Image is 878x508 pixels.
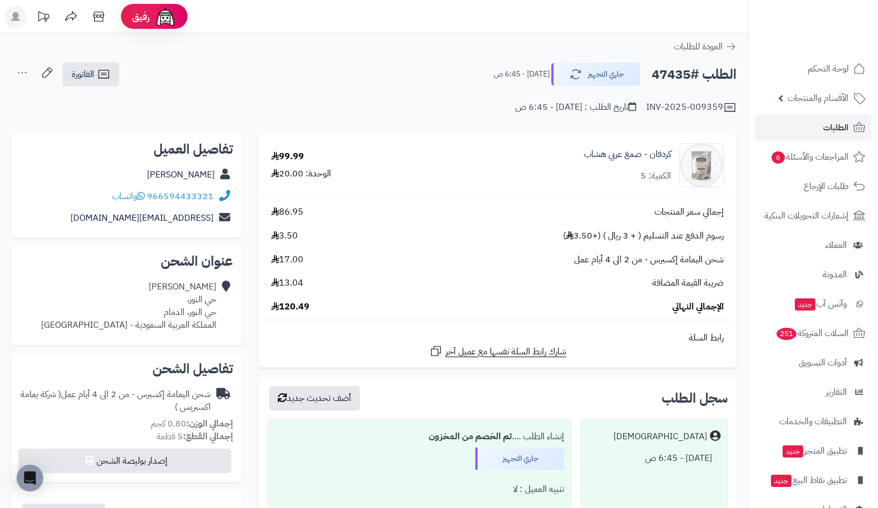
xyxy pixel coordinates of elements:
a: العملاء [755,232,871,258]
span: الفاتورة [72,68,94,81]
span: الأقسام والمنتجات [788,90,849,106]
span: التطبيقات والخدمات [779,414,847,429]
span: الطلبات [823,120,849,135]
span: المراجعات والأسئلة [770,149,849,165]
small: 5 قطعة [156,430,233,443]
span: الإجمالي النهائي [672,301,724,313]
a: أدوات التسويق [755,349,871,376]
span: رسوم الدفع عند التسليم ( + 3 ريال ) (+3.50 ) [563,230,724,242]
div: 99.99 [271,150,304,163]
span: 251 [777,328,796,340]
span: وآتس آب [794,296,847,312]
a: تطبيق نقاط البيعجديد [755,467,871,494]
span: إشعارات التحويلات البنكية [764,208,849,223]
span: تطبيق نقاط البيع [770,473,847,488]
span: السلات المتروكة [775,326,849,341]
div: Open Intercom Messenger [17,465,43,491]
span: 6 [772,151,785,164]
span: العملاء [825,237,847,253]
div: تنبيه العميل : لا [275,479,564,500]
span: 3.50 [271,230,298,242]
span: جديد [783,445,803,458]
strong: إجمالي القطع: [183,430,233,443]
span: المدونة [823,267,847,282]
span: ( شركة يمامة اكسبريس ) [21,388,211,414]
a: التطبيقات والخدمات [755,408,871,435]
h2: عنوان الشحن [20,255,233,268]
strong: إجمالي الوزن: [186,417,233,430]
b: تم الخصم من المخزون [429,430,512,443]
h2: الطلب #47435 [652,63,737,86]
span: رفيق [132,10,150,23]
div: جاري التجهيز [475,448,564,470]
a: التقارير [755,379,871,405]
span: شحن اليمامة إكسبرس - من 2 الى 4 أيام عمل [574,253,724,266]
a: واتساب [112,190,145,203]
small: 0.80 كجم [151,417,233,430]
a: كردفان - صمغ عربي هشاب [584,148,671,161]
a: [PERSON_NAME] [147,168,215,181]
div: الكمية: 5 [641,170,671,182]
a: المدونة [755,261,871,288]
a: شارك رابط السلة نفسها مع عميل آخر [429,344,566,358]
img: logo-2.png [803,31,867,54]
div: شحن اليمامة إكسبرس - من 2 الى 4 أيام عمل [20,388,211,414]
h2: تفاصيل العميل [20,143,233,156]
a: تطبيق المتجرجديد [755,438,871,464]
span: التقارير [826,384,847,400]
button: جاري التجهيز [551,63,640,86]
span: تطبيق المتجر [781,443,847,459]
a: طلبات الإرجاع [755,173,871,200]
div: [DEMOGRAPHIC_DATA] [613,430,707,443]
span: العودة للطلبات [674,40,723,53]
span: شارك رابط السلة نفسها مع عميل آخر [445,346,566,358]
a: الطلبات [755,114,871,141]
span: 17.00 [271,253,303,266]
img: ai-face.png [154,6,176,28]
span: 86.95 [271,206,303,219]
button: إصدار بوليصة الشحن [18,449,231,473]
div: تاريخ الطلب : [DATE] - 6:45 ص [515,101,636,114]
span: طلبات الإرجاع [804,179,849,194]
div: الوحدة: 20.00 [271,167,331,180]
a: تحديثات المنصة [29,6,57,31]
div: [PERSON_NAME] حي النور، حي النور، الدمام المملكة العربية السعودية - [GEOGRAPHIC_DATA] [41,281,216,331]
span: 13.04 [271,277,303,289]
span: ضريبة القيمة المضافة [652,277,724,289]
span: جديد [771,475,791,487]
span: إجمالي سعر المنتجات [654,206,724,219]
div: INV-2025-009359 [646,101,737,114]
a: وآتس آبجديد [755,291,871,317]
a: 966594433321 [147,190,214,203]
a: [EMAIL_ADDRESS][DOMAIN_NAME] [70,211,214,225]
div: رابط السلة [263,332,732,344]
div: إنشاء الطلب .... [275,426,564,448]
span: جديد [795,298,815,311]
div: [DATE] - 6:45 ص [587,448,720,469]
h3: سجل الطلب [662,392,728,405]
a: السلات المتروكة251 [755,320,871,347]
a: الفاتورة [63,62,119,87]
span: أدوات التسويق [799,355,847,370]
a: المراجعات والأسئلة6 [755,144,871,170]
img: karpro1-90x90.jpg [680,143,723,187]
a: العودة للطلبات [674,40,737,53]
h2: تفاصيل الشحن [20,362,233,375]
span: 120.49 [271,301,309,313]
small: [DATE] - 6:45 ص [494,69,550,80]
span: لوحة التحكم [808,61,849,77]
a: إشعارات التحويلات البنكية [755,202,871,229]
a: لوحة التحكم [755,55,871,82]
button: أضف تحديث جديد [269,386,360,410]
